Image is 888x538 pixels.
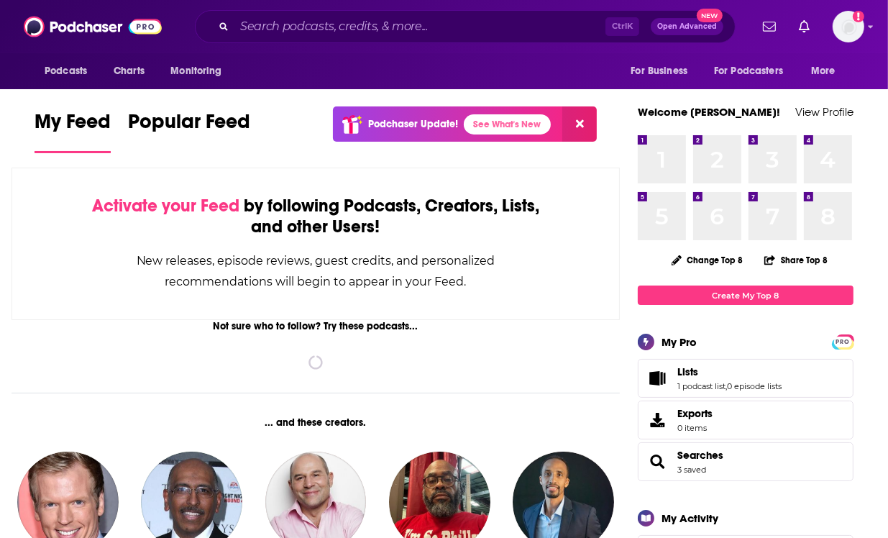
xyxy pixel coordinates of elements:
[638,286,853,305] a: Create My Top 8
[677,407,713,420] span: Exports
[12,416,620,429] div: ... and these creators.
[833,11,864,42] span: Logged in as JohnJMudgett
[811,61,836,81] span: More
[834,337,851,347] span: PRO
[697,9,723,22] span: New
[663,251,752,269] button: Change Top 8
[35,109,111,153] a: My Feed
[677,423,713,433] span: 0 items
[662,335,697,349] div: My Pro
[638,105,780,119] a: Welcome [PERSON_NAME]!
[160,58,240,85] button: open menu
[657,23,717,30] span: Open Advanced
[128,109,250,153] a: Popular Feed
[651,18,723,35] button: Open AdvancedNew
[677,365,698,378] span: Lists
[621,58,705,85] button: open menu
[757,14,782,39] a: Show notifications dropdown
[631,61,687,81] span: For Business
[638,359,853,398] span: Lists
[234,15,605,38] input: Search podcasts, credits, & more...
[677,449,723,462] a: Searches
[714,61,783,81] span: For Podcasters
[84,196,547,237] div: by following Podcasts, Creators, Lists, and other Users!
[643,368,672,388] a: Lists
[677,465,706,475] a: 3 saved
[795,105,853,119] a: View Profile
[705,58,804,85] button: open menu
[170,61,221,81] span: Monitoring
[725,381,727,391] span: ,
[833,11,864,42] img: User Profile
[464,114,551,134] a: See What's New
[12,320,620,332] div: Not sure who to follow? Try these podcasts...
[638,442,853,481] span: Searches
[834,336,851,347] a: PRO
[662,511,718,525] div: My Activity
[84,250,547,292] div: New releases, episode reviews, guest credits, and personalized recommendations will begin to appe...
[764,246,828,274] button: Share Top 8
[35,58,106,85] button: open menu
[128,109,250,142] span: Popular Feed
[638,401,853,439] a: Exports
[677,381,725,391] a: 1 podcast list
[24,13,162,40] img: Podchaser - Follow, Share and Rate Podcasts
[677,365,782,378] a: Lists
[104,58,153,85] a: Charts
[853,11,864,22] svg: Add a profile image
[643,410,672,430] span: Exports
[727,381,782,391] a: 0 episode lists
[195,10,736,43] div: Search podcasts, credits, & more...
[801,58,853,85] button: open menu
[605,17,639,36] span: Ctrl K
[114,61,145,81] span: Charts
[643,452,672,472] a: Searches
[45,61,87,81] span: Podcasts
[368,118,458,130] p: Podchaser Update!
[833,11,864,42] button: Show profile menu
[793,14,815,39] a: Show notifications dropdown
[92,195,239,216] span: Activate your Feed
[35,109,111,142] span: My Feed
